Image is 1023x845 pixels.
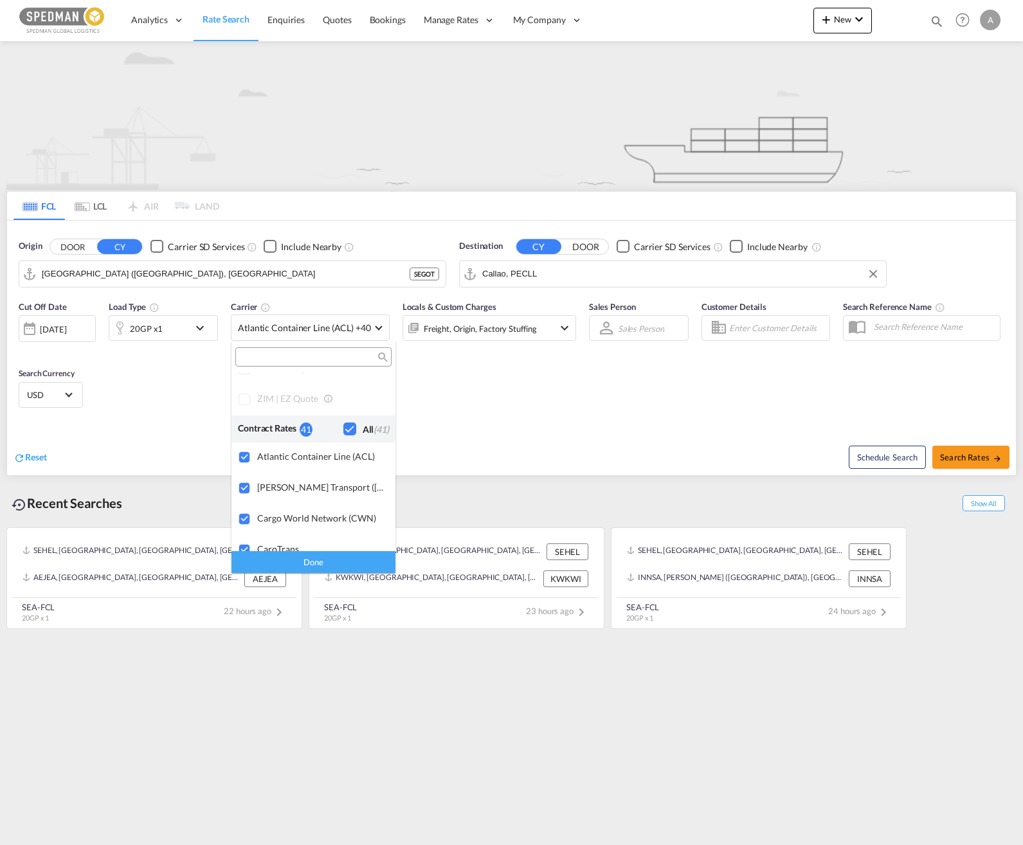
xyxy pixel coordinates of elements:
[257,451,385,462] div: Atlantic Container Line (ACL)
[257,482,385,493] div: [PERSON_NAME] Transport ([GEOGRAPHIC_DATA]) | Direct
[231,550,395,573] div: Done
[363,423,389,436] div: All
[300,422,312,436] div: 41
[377,352,386,362] md-icon: icon-magnify
[343,422,389,435] md-checkbox: Checkbox No Ink
[323,393,335,404] md-icon: s18 icon-information-outline
[257,393,385,405] div: ZIM | eZ Quote
[257,513,385,523] div: Cargo World Network (CWN)
[374,424,389,435] span: (41)
[238,422,300,435] div: Contract Rates
[257,543,385,554] div: CaroTrans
